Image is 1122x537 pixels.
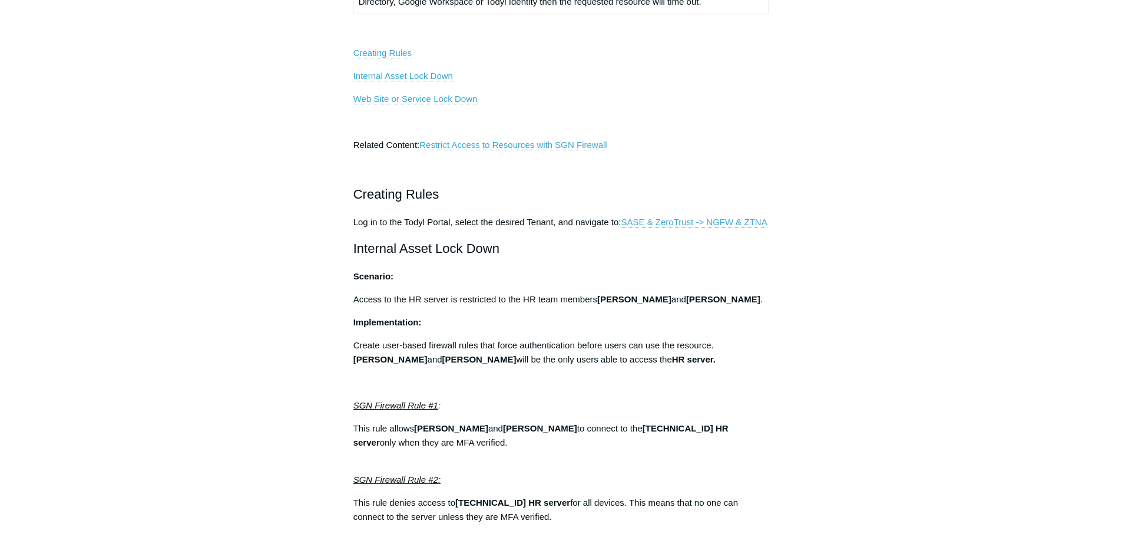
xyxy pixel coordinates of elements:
[353,138,769,152] p: Related Content:
[442,354,517,364] strong: [PERSON_NAME]
[353,354,428,364] strong: [PERSON_NAME]
[455,498,570,508] strong: [TECHNICAL_ID] HR server
[353,421,769,450] p: This rule allows and to connect to the only when they are MFA verified.
[353,338,769,367] p: Create user-based firewall rules that force authentication before users can use the resource. and...
[414,423,488,433] strong: [PERSON_NAME]
[597,294,671,304] strong: [PERSON_NAME]
[353,423,729,447] strong: [TECHNICAL_ID] HR server
[353,271,393,281] strong: Scenario:
[353,238,769,259] h2: Internal Asset Lock Down
[353,475,441,485] em: SGN Firewall Rule #2:
[353,400,441,410] em: :
[686,294,760,304] strong: [PERSON_NAME]
[353,94,478,104] a: Web Site or Service Lock Down
[503,423,577,433] strong: [PERSON_NAME]
[353,48,412,58] a: Creating Rules
[419,140,607,150] a: Restrict Access to Resources with SGN Firewall
[353,184,769,205] h2: Creating Rules
[353,496,769,524] p: This rule denies access to for all devices. This means that no one can connect to the server unle...
[353,71,453,81] a: Internal Asset Lock Down
[672,354,716,364] strong: HR server.
[621,217,767,228] a: SASE & ZeroTrust -> NGFW & ZTNA
[353,317,422,327] strong: Implementation:
[353,400,438,410] span: SGN Firewall Rule #1
[353,215,769,229] p: Log in to the Todyl Portal, select the desired Tenant, and navigate to:
[353,292,769,307] p: Access to the HR server is restricted to the HR team members and .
